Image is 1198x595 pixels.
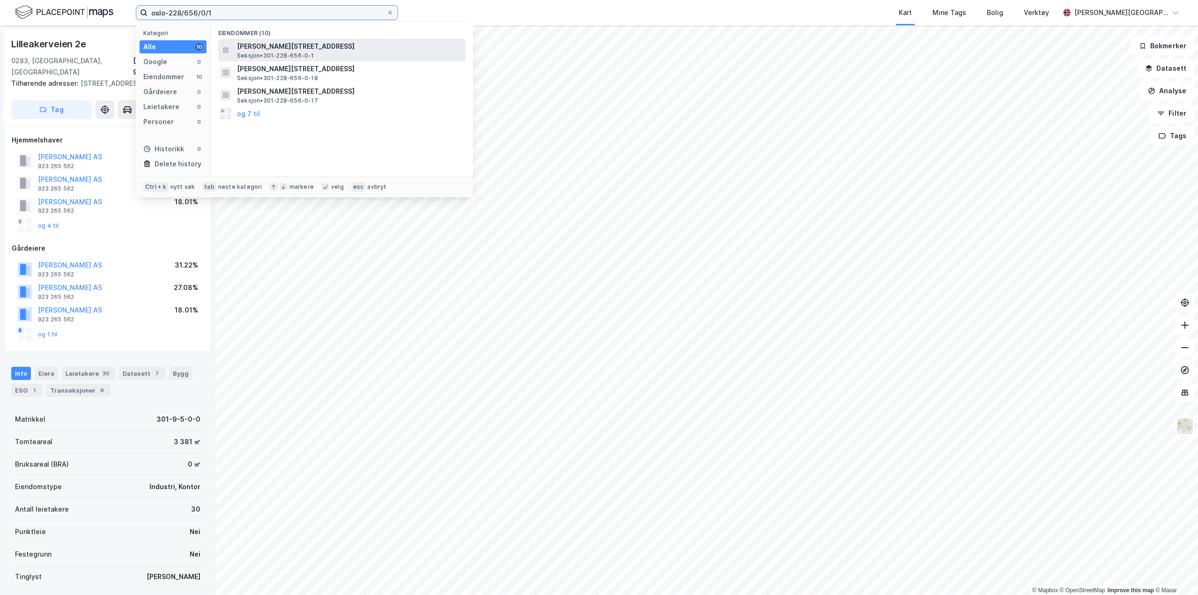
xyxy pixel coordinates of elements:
[155,158,201,170] div: Delete history
[237,97,318,104] span: Seksjon • 301-228-656-0-17
[11,384,43,397] div: ESG
[119,367,165,380] div: Datasett
[148,6,386,20] input: Søk på adresse, matrikkel, gårdeiere, leietakere eller personer
[899,7,912,18] div: Kart
[15,4,113,21] img: logo.f888ab2527a4732fd821a326f86c7f29.svg
[987,7,1003,18] div: Bolig
[1137,59,1194,78] button: Datasett
[35,367,58,380] div: Eiere
[143,182,169,192] div: Ctrl + k
[188,459,200,470] div: 0 ㎡
[30,386,39,395] div: 1
[38,163,74,170] div: 923 265 562
[15,571,42,582] div: Tinglyst
[11,78,197,89] div: [STREET_ADDRESS]
[175,260,198,271] div: 31.22%
[15,436,52,447] div: Tomteareal
[351,182,366,192] div: esc
[237,108,260,119] button: og 7 til
[202,182,216,192] div: tab
[101,369,111,378] div: 30
[174,436,200,447] div: 3 381 ㎡
[1074,7,1168,18] div: [PERSON_NAME][GEOGRAPHIC_DATA]
[143,71,184,82] div: Eiendommer
[12,243,204,254] div: Gårdeiere
[143,101,179,112] div: Leietakere
[218,183,262,191] div: neste kategori
[38,207,74,215] div: 923 265 562
[237,63,462,74] span: [PERSON_NAME][STREET_ADDRESS]
[143,56,167,67] div: Google
[174,282,198,293] div: 27.08%
[1151,550,1198,595] iframe: Chat Widget
[175,305,198,316] div: 18.01%
[15,504,69,515] div: Antall leietakere
[143,143,184,155] div: Historikk
[175,196,198,208] div: 18.01%
[367,183,386,191] div: avbryt
[11,367,31,380] div: Info
[1060,587,1105,594] a: OpenStreetMap
[195,118,203,126] div: 0
[195,58,203,66] div: 0
[15,549,52,560] div: Festegrunn
[15,526,46,537] div: Punktleie
[38,316,74,323] div: 923 265 562
[11,100,92,119] button: Tag
[195,103,203,111] div: 0
[195,43,203,51] div: 10
[190,549,200,560] div: Nei
[237,86,462,97] span: [PERSON_NAME][STREET_ADDRESS]
[15,414,45,425] div: Matrikkel
[133,55,204,78] div: [GEOGRAPHIC_DATA], 9/5
[15,459,69,470] div: Bruksareal (BRA)
[97,386,107,395] div: 9
[62,367,115,380] div: Leietakere
[237,52,314,59] span: Seksjon • 301-228-656-0-1
[237,74,318,82] span: Seksjon • 301-228-656-0-18
[1140,82,1194,100] button: Analyse
[331,183,344,191] div: velg
[237,41,462,52] span: [PERSON_NAME][STREET_ADDRESS]
[143,116,174,127] div: Personer
[11,37,88,52] div: Lilleakerveien 2e
[143,86,177,97] div: Gårdeiere
[170,183,195,191] div: nytt søk
[1131,37,1194,55] button: Bokmerker
[38,185,74,193] div: 923 265 562
[195,145,203,153] div: 0
[1108,587,1154,594] a: Improve this map
[191,504,200,515] div: 30
[211,22,473,39] div: Eiendommer (10)
[147,571,200,582] div: [PERSON_NAME]
[11,79,81,87] span: Tilhørende adresser:
[15,481,62,492] div: Eiendomstype
[1032,587,1058,594] a: Mapbox
[12,134,204,146] div: Hjemmelshaver
[1149,104,1194,123] button: Filter
[152,369,162,378] div: 7
[932,7,966,18] div: Mine Tags
[1176,417,1194,435] img: Z
[1024,7,1049,18] div: Verktøy
[46,384,111,397] div: Transaksjoner
[38,293,74,301] div: 923 265 562
[289,183,314,191] div: markere
[195,73,203,81] div: 10
[195,88,203,96] div: 0
[11,55,133,78] div: 0283, [GEOGRAPHIC_DATA], [GEOGRAPHIC_DATA]
[169,367,192,380] div: Bygg
[143,30,207,37] div: Kategori
[1151,126,1194,145] button: Tags
[149,481,200,492] div: Industri, Kontor
[156,414,200,425] div: 301-9-5-0-0
[38,271,74,278] div: 923 265 562
[143,41,156,52] div: Alle
[190,526,200,537] div: Nei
